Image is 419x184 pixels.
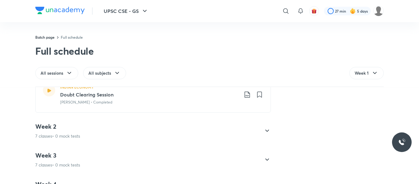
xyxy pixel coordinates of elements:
img: avatar [311,8,317,14]
div: Week 37 classes• 0 mock tests [30,151,271,168]
a: Full schedule [61,35,83,40]
div: Full schedule [35,45,94,57]
a: INDIAN ECONOMYDoubt Clearing Session[PERSON_NAME] • Completed [35,76,271,113]
button: avatar [309,6,319,16]
img: Company Logo [35,7,85,14]
span: Week 1 [355,70,369,76]
img: streak [350,8,356,14]
a: Company Logo [35,7,85,16]
h4: Week 3 [35,151,80,159]
span: All subjects [88,70,111,76]
img: VIKRAM SINGH [373,6,384,16]
p: [PERSON_NAME] • Completed [60,100,112,105]
h4: Week 2 [35,123,80,131]
img: ttu [398,139,406,146]
p: 7 classes • 0 mock tests [35,162,80,168]
h3: Doubt Clearing Session [60,91,239,98]
button: UPSC CSE - GS [100,5,152,17]
span: All sessions [40,70,63,76]
p: 7 classes • 0 mock tests [35,133,80,139]
div: Week 27 classes• 0 mock tests [30,123,271,139]
a: Batch page [35,35,55,40]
